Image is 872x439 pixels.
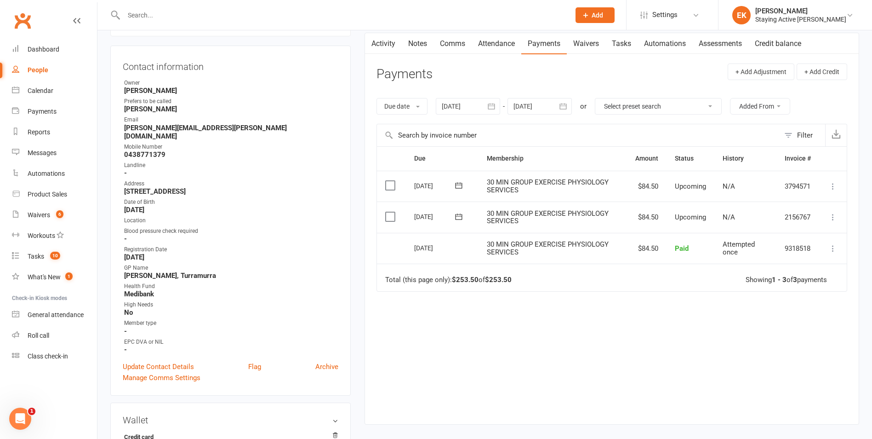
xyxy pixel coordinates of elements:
a: Reports [12,122,97,143]
div: Prefers to be called [124,97,338,106]
div: Staying Active [PERSON_NAME] [755,15,846,23]
a: People [12,60,97,81]
div: Email [124,116,338,124]
div: Member type [124,319,338,328]
strong: $253.50 [485,276,512,284]
span: 30 MIN GROUP EXERCISE PHYSIOLOGY SERVICES [487,240,609,256]
span: 6 [56,210,63,218]
a: What's New1 [12,267,97,288]
a: Archive [315,361,338,372]
div: Workouts [28,232,55,239]
span: Settings [652,5,678,25]
th: Invoice # [776,147,819,170]
strong: [PERSON_NAME] [124,105,338,113]
td: 9318518 [776,233,819,264]
span: N/A [723,182,735,191]
a: Product Sales [12,184,97,205]
a: Clubworx [11,9,34,32]
strong: 0438771379 [124,150,338,159]
th: Due [406,147,479,170]
span: Upcoming [675,213,706,221]
div: Location [124,216,338,225]
th: History [714,147,776,170]
button: Due date [376,98,427,115]
div: Landline [124,161,338,170]
div: [DATE] [414,209,456,224]
a: Calendar [12,81,97,101]
a: Flag [248,361,261,372]
strong: - [124,327,338,335]
a: Automations [638,33,692,54]
strong: $253.50 [452,276,479,284]
iframe: Intercom live chat [9,408,31,430]
a: Credit balance [748,33,808,54]
strong: [PERSON_NAME] [124,87,338,95]
div: EPC DVA or NIL [124,338,338,347]
div: Total (this page only): of [385,276,512,284]
span: Attempted once [723,240,755,256]
div: Payments [28,108,57,115]
button: + Add Credit [797,64,847,80]
a: Manage Comms Settings [123,372,200,383]
span: 1 [65,272,73,280]
span: N/A [723,213,735,221]
div: [PERSON_NAME] [755,7,846,15]
div: Blood pressure check required [124,227,338,236]
a: Waivers [567,33,605,54]
th: Amount [627,147,667,170]
th: Membership [479,147,627,170]
a: Notes [402,33,433,54]
div: [DATE] [414,241,456,255]
strong: No [124,308,338,317]
button: Added From [730,98,790,115]
div: Messages [28,149,57,156]
a: General attendance kiosk mode [12,305,97,325]
div: Product Sales [28,191,67,198]
strong: 1 - 3 [772,276,787,284]
th: Status [667,147,714,170]
a: Payments [12,101,97,122]
div: Dashboard [28,46,59,53]
div: High Needs [124,300,338,309]
div: Registration Date [124,245,338,254]
a: Waivers 6 [12,205,97,225]
a: Activity [365,33,402,54]
button: Add [576,7,615,23]
strong: 3 [793,276,797,284]
div: Calendar [28,87,53,94]
div: Address [124,179,338,188]
span: 30 MIN GROUP EXERCISE PHYSIOLOGY SERVICES [487,178,609,194]
strong: [PERSON_NAME][EMAIL_ADDRESS][PERSON_NAME][DOMAIN_NAME] [124,124,338,140]
div: Automations [28,170,65,177]
a: Payments [521,33,567,54]
a: Class kiosk mode [12,346,97,367]
td: 2156767 [776,202,819,233]
input: Search by invoice number [377,124,780,146]
a: Roll call [12,325,97,346]
strong: [STREET_ADDRESS] [124,187,338,196]
strong: - [124,169,338,177]
td: $84.50 [627,202,667,233]
a: Attendance [472,33,521,54]
a: Tasks [605,33,638,54]
div: Filter [797,130,813,141]
a: Tasks 10 [12,246,97,267]
strong: [DATE] [124,253,338,261]
div: General attendance [28,311,84,318]
a: Update Contact Details [123,361,194,372]
span: 1 [28,408,35,415]
div: or [580,101,587,112]
td: 3794571 [776,171,819,202]
button: Filter [780,124,825,146]
strong: [PERSON_NAME], Turramurra [124,271,338,280]
a: Automations [12,163,97,184]
a: Messages [12,143,97,163]
td: $84.50 [627,233,667,264]
button: + Add Adjustment [728,64,794,80]
div: What's New [28,273,61,281]
div: People [28,66,48,74]
a: Assessments [692,33,748,54]
h3: Wallet [123,415,338,425]
span: 10 [50,252,60,260]
strong: Medibank [124,290,338,298]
